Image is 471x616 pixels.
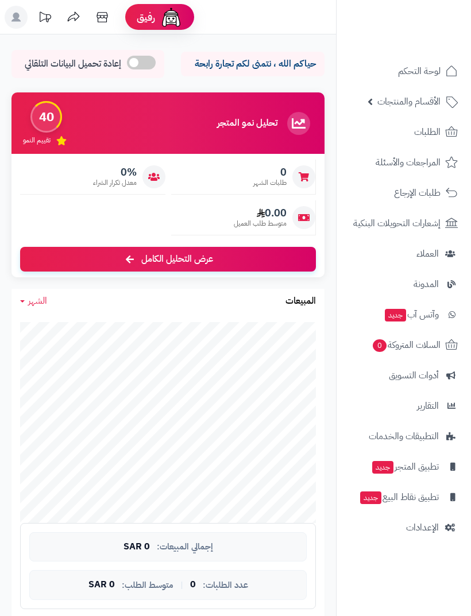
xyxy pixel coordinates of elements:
a: العملاء [343,240,464,268]
a: عرض التحليل الكامل [20,247,316,272]
span: إجمالي المبيعات: [157,542,213,552]
img: logo-2.png [393,13,460,37]
span: طلبات الشهر [253,178,287,188]
span: المدونة [414,276,439,292]
span: 0 [372,339,387,352]
span: جديد [372,461,393,474]
span: عدد الطلبات: [203,580,248,590]
span: | [180,581,183,590]
a: السلات المتروكة0 [343,331,464,359]
span: متوسط الطلب: [122,580,173,590]
span: جديد [385,309,406,321]
span: طلبات الإرجاع [394,185,441,201]
a: أدوات التسويق [343,362,464,389]
a: لوحة التحكم [343,57,464,85]
span: إعادة تحميل البيانات التلقائي [25,57,121,71]
span: أدوات التسويق [389,367,439,383]
span: تطبيق المتجر [371,459,439,475]
span: الإعدادات [406,520,439,536]
a: تحديثات المنصة [30,6,59,32]
a: الشهر [20,295,47,308]
span: الأقسام والمنتجات [377,94,441,110]
span: العملاء [416,246,439,262]
img: ai-face.png [160,6,183,29]
span: 0 SAR [123,542,150,552]
a: تطبيق نقاط البيعجديد [343,483,464,511]
span: 0 [190,580,196,590]
a: وآتس آبجديد [343,301,464,328]
a: المدونة [343,270,464,298]
a: طلبات الإرجاع [343,179,464,207]
span: التقارير [417,398,439,414]
span: 0.00 [234,207,287,219]
span: تطبيق نقاط البيع [359,489,439,505]
span: جديد [360,491,381,504]
span: التطبيقات والخدمات [369,428,439,444]
a: تطبيق المتجرجديد [343,453,464,481]
span: 0 [253,166,287,179]
a: التقارير [343,392,464,420]
h3: المبيعات [285,296,316,307]
span: متوسط طلب العميل [234,219,287,228]
a: إشعارات التحويلات البنكية [343,210,464,237]
a: الطلبات [343,118,464,146]
span: 0% [93,166,137,179]
span: تقييم النمو [23,135,51,145]
span: إشعارات التحويلات البنكية [353,215,441,231]
span: السلات المتروكة [372,337,441,353]
a: الإعدادات [343,514,464,541]
a: المراجعات والأسئلة [343,149,464,176]
span: 0 SAR [88,580,115,590]
span: رفيق [137,10,155,24]
span: الشهر [28,294,47,308]
span: معدل تكرار الشراء [93,178,137,188]
a: التطبيقات والخدمات [343,423,464,450]
span: عرض التحليل الكامل [141,253,213,266]
span: الطلبات [414,124,441,140]
span: لوحة التحكم [398,63,441,79]
p: حياكم الله ، نتمنى لكم تجارة رابحة [190,57,316,71]
span: وآتس آب [384,307,439,323]
span: المراجعات والأسئلة [376,154,441,171]
h3: تحليل نمو المتجر [217,118,277,129]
